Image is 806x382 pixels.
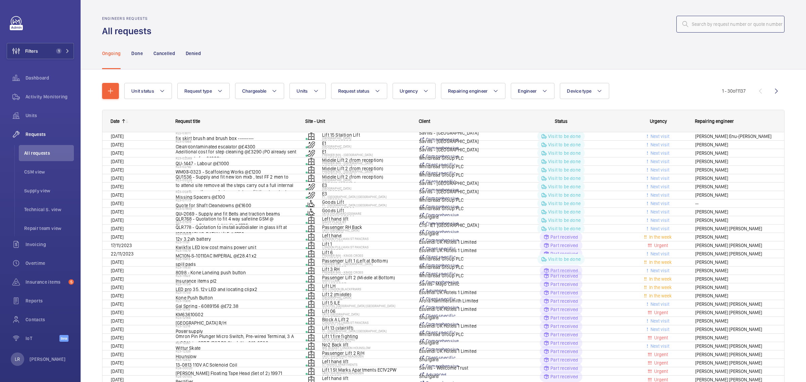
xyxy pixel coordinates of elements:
button: Chargeable [235,83,284,99]
span: [PERSON_NAME] [PERSON_NAME] [695,300,776,308]
span: [PERSON_NAME] [PERSON_NAME] [695,342,776,350]
span: [DATE] [111,226,124,231]
p: St Marks Apartments [322,363,410,367]
p: Shurgard [419,230,492,237]
span: Unit status [131,88,154,94]
span: Filters [25,48,38,54]
button: Filters1 [7,43,74,59]
span: [DATE] [111,201,124,206]
span: [PERSON_NAME] [PERSON_NAME] [695,326,776,333]
p: LONDON PULLMAN ST PANCRAS [322,237,410,241]
span: [PERSON_NAME] [695,317,776,325]
p: UK04 [PERSON_NAME] [322,337,410,341]
h2: R23-12219 [176,329,297,333]
span: [PERSON_NAME] [695,141,776,149]
span: [PERSON_NAME] [695,267,776,275]
span: [PERSON_NAME] [695,217,776,224]
h2: R23-07978 [176,220,297,224]
p: Arora Hammersmith Limited [419,297,492,304]
span: Chargeable [242,88,267,94]
p: Essendi UK Hotels 1 Limited [419,247,492,254]
span: Next visit [649,142,669,147]
span: Next visit [649,327,669,332]
p: Visit to be done [548,256,581,262]
span: Next visit [649,167,669,173]
span: [DATE] [111,285,124,290]
span: Repair team view [24,225,74,232]
h1: All requests [102,25,155,37]
span: Repairing engineer [695,118,734,124]
p: UK07 Shurgard Neadsden [322,371,410,375]
span: Next visit [649,226,669,231]
span: [DATE] [111,134,124,139]
span: CSM view [24,169,74,175]
p: UK07 Shurgard Neadsden [322,354,410,358]
span: Urgency [650,118,667,124]
p: PI - [GEOGRAPHIC_DATA] [GEOGRAPHIC_DATA] [322,329,410,333]
span: Reports [26,297,74,304]
span: [PERSON_NAME] [PERSON_NAME] [695,368,776,375]
span: Units [26,112,74,119]
span: In the week [648,234,672,240]
p: PI - [GEOGRAPHIC_DATA] [GEOGRAPHIC_DATA] [322,203,410,207]
p: Shurgard [419,314,492,321]
p: PI - [GEOGRAPHIC_DATA] [GEOGRAPHIC_DATA] [322,195,410,199]
p: UK01 [GEOGRAPHIC_DATA] [322,228,410,232]
p: UK14 Shurgard Edgware [322,211,410,216]
span: Next visit [649,301,669,307]
span: Urgent [653,243,668,248]
span: 17/11/2023 [111,243,132,248]
span: [PERSON_NAME] [695,284,776,291]
p: Cancelled [153,50,175,57]
span: [PERSON_NAME] [PERSON_NAME] [695,242,776,249]
span: -- [695,200,776,207]
span: Device type [567,88,591,94]
p: IBIS BUDGET LONDON HOUNSLOW [322,346,410,350]
p: Whitbread Group PLC [419,155,492,161]
p: Mayo Clinic [322,279,410,283]
span: [PERSON_NAME] [695,258,776,266]
span: [DATE] [111,142,124,147]
h2: Engineers requests [102,16,155,21]
p: NOVOTEL [GEOGRAPHIC_DATA] [GEOGRAPHIC_DATA] [322,304,410,308]
span: [DATE] [111,335,124,340]
span: [PERSON_NAME] [695,191,776,199]
p: CTS- IET [GEOGRAPHIC_DATA] [419,222,492,229]
span: Invoicing [26,241,74,248]
span: [DATE] [111,184,124,189]
p: Essendi UK Hotels 1 Limited [419,348,492,354]
p: LONDON PULLMAN ST PANCRAS [322,245,410,249]
p: Savills - Wellcome Trust [419,365,492,371]
input: Search by request number or quote number [676,16,785,33]
span: [PERSON_NAME] [695,292,776,300]
p: Savills- Mayo Clinic [419,281,492,287]
span: Next visit [649,268,669,273]
span: [DATE] [111,192,124,198]
span: 22/11/2023 [111,251,134,256]
span: [PERSON_NAME] [695,175,776,182]
p: [GEOGRAPHIC_DATA] [322,186,410,190]
span: [DATE] [111,167,124,173]
span: Overtime [26,260,74,267]
span: Next visit [649,209,669,214]
span: [PERSON_NAME] [695,149,776,157]
button: Request status [331,83,388,99]
p: Shurgard [419,373,492,380]
p: [GEOGRAPHIC_DATA] [322,295,410,299]
span: In the week [648,259,672,265]
span: Request title [175,118,200,124]
button: Urgency [393,83,436,99]
p: Premier Inn - [GEOGRAPHIC_DATA] [322,170,410,174]
span: Next visit [649,192,669,198]
span: [DATE] [111,209,124,214]
p: Whitbread Group PLC [419,264,492,271]
span: Technical S. view [24,206,74,213]
p: Whitbread Group PLC [419,255,492,262]
p: Denied [186,50,201,57]
span: [DATE] [111,293,124,298]
p: Whitbread Group PLC [419,272,492,279]
span: Activity Monitoring [26,93,74,100]
p: [GEOGRAPHIC_DATA] [322,144,410,148]
p: LONDON PULLMAN ST PANCRAS [322,321,410,325]
p: Whitbread Group PLC [419,163,492,170]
